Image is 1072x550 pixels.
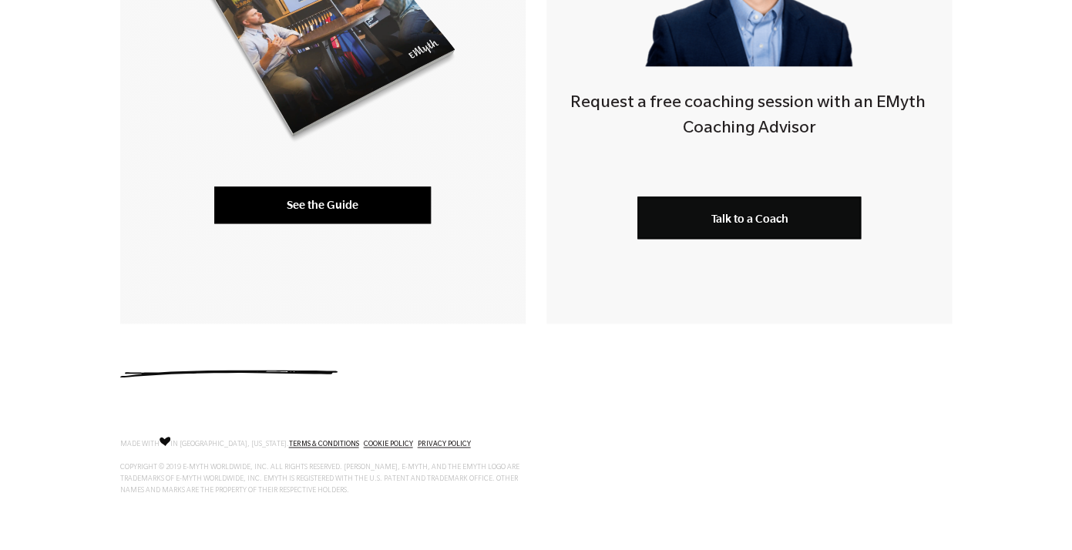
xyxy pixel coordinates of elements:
a: See the Guide [214,186,431,223]
span: COPYRIGHT © 2019 E-MYTH WORLDWIDE, INC. ALL RIGHTS RESERVED. [PERSON_NAME], E-MYTH, AND THE EMYTH... [120,464,519,495]
span: IN [GEOGRAPHIC_DATA], [US_STATE]. [170,441,289,448]
a: Talk to a Coach [637,196,861,239]
iframe: Chat Widget [995,476,1072,550]
span: MADE WITH [120,441,160,448]
div: أداة الدردشة [995,476,1072,550]
h4: Request a free coaching session with an EMyth Coaching Advisor [546,92,952,143]
a: COOKIE POLICY [364,441,413,448]
a: PRIVACY POLICY [418,441,471,448]
img: Love [160,436,170,446]
img: underline.svg [120,370,338,377]
a: TERMS & CONDITIONS [289,441,359,448]
span: Talk to a Coach [711,212,788,225]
